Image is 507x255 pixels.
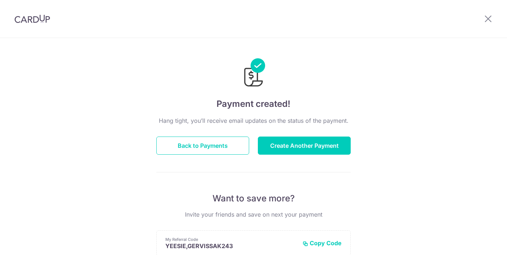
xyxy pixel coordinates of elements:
button: Copy Code [302,239,342,247]
button: Create Another Payment [258,137,351,155]
h4: Payment created! [156,97,351,110]
img: Payments [242,58,265,89]
p: Invite your friends and save on next your payment [156,210,351,219]
button: Back to Payments [156,137,249,155]
p: Want to save more? [156,193,351,204]
p: My Referral Code [165,237,297,242]
p: Hang tight, you’ll receive email updates on the status of the payment. [156,116,351,125]
p: YEESIE,GERVISSAK243 [165,242,297,250]
img: CardUp [15,14,50,23]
